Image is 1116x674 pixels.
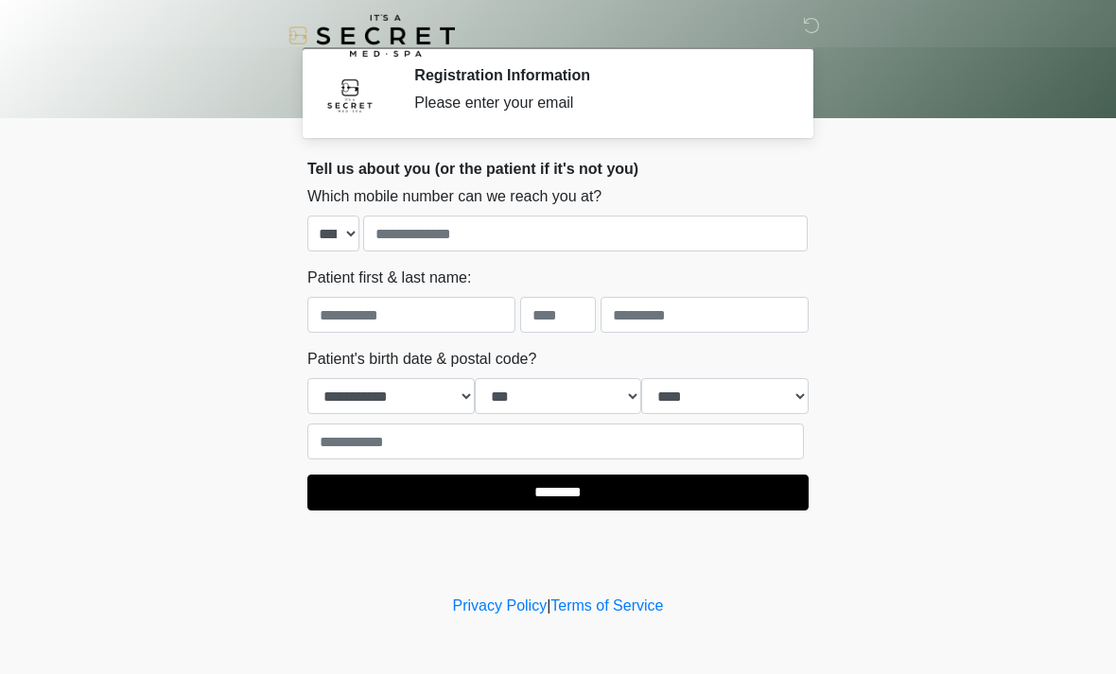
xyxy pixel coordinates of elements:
[307,267,471,289] label: Patient first & last name:
[414,66,780,84] h2: Registration Information
[547,597,550,614] a: |
[307,185,602,208] label: Which mobile number can we reach you at?
[453,597,548,614] a: Privacy Policy
[322,66,378,123] img: Agent Avatar
[288,14,455,57] img: It's A Secret Med Spa Logo
[550,597,663,614] a: Terms of Service
[307,160,809,178] h2: Tell us about you (or the patient if it's not you)
[414,92,780,114] div: Please enter your email
[307,348,536,371] label: Patient's birth date & postal code?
